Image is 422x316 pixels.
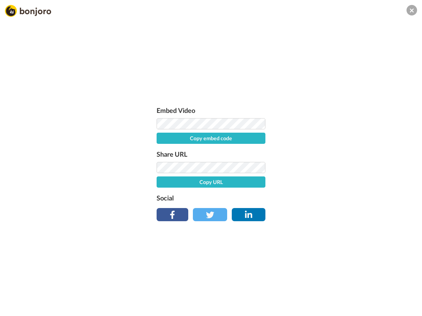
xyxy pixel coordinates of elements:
[157,176,265,188] button: Copy URL
[157,133,265,144] button: Copy embed code
[5,5,51,17] img: Bonjoro Logo
[157,105,265,116] label: Embed Video
[157,149,265,159] label: Share URL
[157,193,265,203] label: Social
